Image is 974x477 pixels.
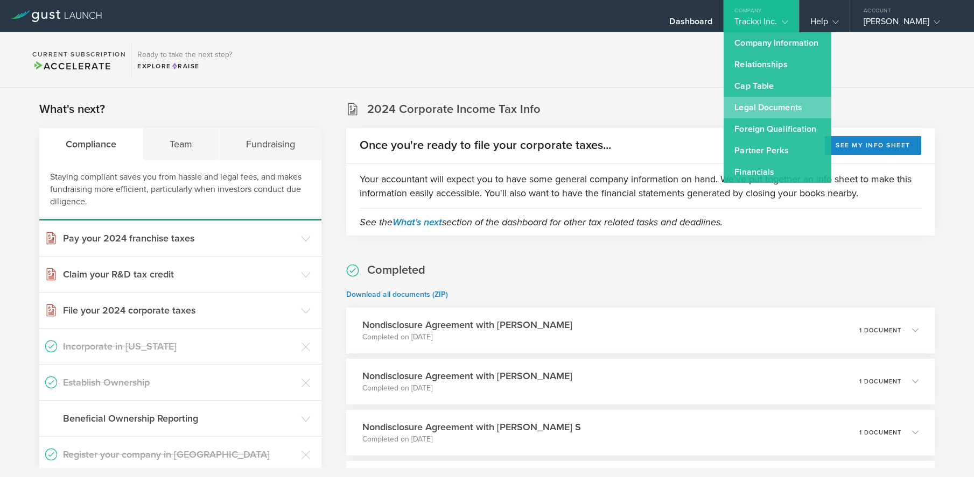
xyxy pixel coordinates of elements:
button: See my info sheet [825,136,921,155]
h3: Nondisclosure Agreement with [PERSON_NAME] [362,369,572,383]
div: Ready to take the next step?ExploreRaise [131,43,237,76]
p: Completed on [DATE] [362,332,572,343]
p: Your accountant will expect you to have some general company information on hand. We've put toget... [360,172,921,200]
h3: Establish Ownership [63,375,296,389]
h2: 2024 Corporate Income Tax Info [367,102,541,117]
div: Dashboard [669,16,712,32]
em: See the section of the dashboard for other tax related tasks and deadlines. [360,216,723,228]
p: Completed on [DATE] [362,383,572,394]
h3: Ready to take the next step? [137,51,232,59]
div: Fundraising [219,128,321,160]
span: Raise [171,62,200,70]
div: [PERSON_NAME] [864,16,955,32]
p: 1 document [859,430,901,436]
iframe: Chat Widget [920,425,974,477]
span: Accelerate [32,60,111,72]
a: Download all documents (ZIP) [346,290,448,299]
h3: File your 2024 corporate taxes [63,303,296,317]
h3: Nondisclosure Agreement with [PERSON_NAME] [362,318,572,332]
div: Help [810,16,839,32]
p: 1 document [859,379,901,385]
h2: What's next? [39,102,105,117]
div: Compliance [39,128,143,160]
h3: Incorporate in [US_STATE] [63,339,296,353]
div: Staying compliant saves you from hassle and legal fees, and makes fundraising more efficient, par... [39,160,321,220]
div: Trackxi Inc. [734,16,788,32]
h3: Register your company in [GEOGRAPHIC_DATA] [63,447,296,461]
p: Completed on [DATE] [362,434,581,445]
h2: Once you're ready to file your corporate taxes... [360,138,611,153]
div: Explore [137,61,232,71]
h2: Current Subscription [32,51,126,58]
h3: Beneficial Ownership Reporting [63,411,296,425]
h3: Claim your R&D tax credit [63,267,296,281]
h2: Completed [367,262,425,278]
h3: Pay your 2024 franchise taxes [63,231,296,245]
h3: Nondisclosure Agreement with [PERSON_NAME] S [362,420,581,434]
div: Team [143,128,219,160]
a: What's next [393,216,442,228]
p: 1 document [859,328,901,333]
